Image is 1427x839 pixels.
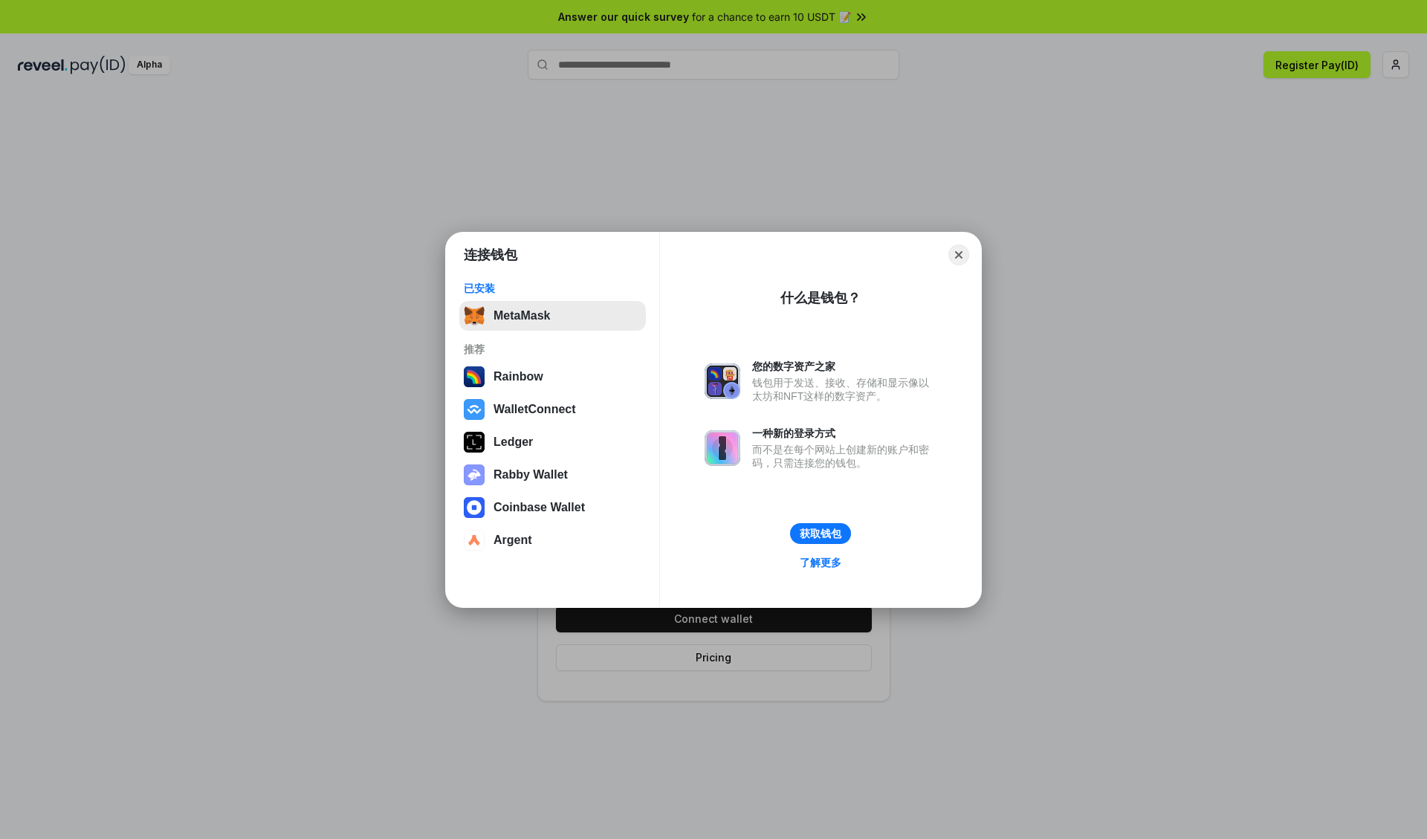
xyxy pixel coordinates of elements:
[464,464,485,485] img: svg+xml,%3Csvg%20xmlns%3D%22http%3A%2F%2Fwww.w3.org%2F2000%2Fsvg%22%20fill%3D%22none%22%20viewBox...
[800,527,841,540] div: 获取钱包
[752,360,936,373] div: 您的数字资产之家
[752,443,936,470] div: 而不是在每个网站上创建新的账户和密码，只需连接您的钱包。
[464,432,485,453] img: svg+xml,%3Csvg%20xmlns%3D%22http%3A%2F%2Fwww.w3.org%2F2000%2Fsvg%22%20width%3D%2228%22%20height%3...
[464,305,485,326] img: svg+xml,%3Csvg%20fill%3D%22none%22%20height%3D%2233%22%20viewBox%3D%220%200%2035%2033%22%20width%...
[464,497,485,518] img: svg+xml,%3Csvg%20width%3D%2228%22%20height%3D%2228%22%20viewBox%3D%220%200%2028%2028%22%20fill%3D...
[752,427,936,440] div: 一种新的登录方式
[948,244,969,265] button: Close
[459,395,646,424] button: WalletConnect
[464,530,485,551] img: svg+xml,%3Csvg%20width%3D%2228%22%20height%3D%2228%22%20viewBox%3D%220%200%2028%2028%22%20fill%3D...
[705,430,740,466] img: svg+xml,%3Csvg%20xmlns%3D%22http%3A%2F%2Fwww.w3.org%2F2000%2Fsvg%22%20fill%3D%22none%22%20viewBox...
[464,343,641,356] div: 推荐
[780,289,861,307] div: 什么是钱包？
[791,553,850,572] a: 了解更多
[459,301,646,331] button: MetaMask
[464,366,485,387] img: svg+xml,%3Csvg%20width%3D%22120%22%20height%3D%22120%22%20viewBox%3D%220%200%20120%20120%22%20fil...
[494,309,550,323] div: MetaMask
[459,525,646,555] button: Argent
[752,376,936,403] div: 钱包用于发送、接收、存储和显示像以太坊和NFT这样的数字资产。
[459,362,646,392] button: Rainbow
[790,523,851,544] button: 获取钱包
[459,427,646,457] button: Ledger
[459,493,646,522] button: Coinbase Wallet
[494,370,543,383] div: Rainbow
[494,534,532,547] div: Argent
[494,501,585,514] div: Coinbase Wallet
[459,460,646,490] button: Rabby Wallet
[494,435,533,449] div: Ledger
[464,246,517,264] h1: 连接钱包
[464,399,485,420] img: svg+xml,%3Csvg%20width%3D%2228%22%20height%3D%2228%22%20viewBox%3D%220%200%2028%2028%22%20fill%3D...
[705,363,740,399] img: svg+xml,%3Csvg%20xmlns%3D%22http%3A%2F%2Fwww.w3.org%2F2000%2Fsvg%22%20fill%3D%22none%22%20viewBox...
[800,556,841,569] div: 了解更多
[464,282,641,295] div: 已安装
[494,468,568,482] div: Rabby Wallet
[494,403,576,416] div: WalletConnect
